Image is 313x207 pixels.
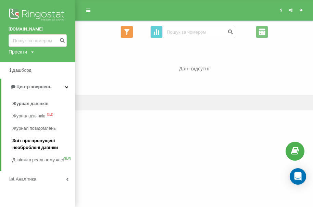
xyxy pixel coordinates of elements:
[12,100,49,107] span: Журнал дзвінків
[9,34,67,47] input: Пошук за номером
[12,154,75,166] a: Дзвінки в реальному часіNEW
[16,176,36,182] span: Аналiтика
[12,113,45,119] span: Журнал дзвінків
[12,125,56,132] span: Журнал повідомлень
[9,7,67,24] img: Ringostat logo
[12,157,64,163] span: Дзвінки в реальному часі
[12,135,75,154] a: Звіт про пропущені необроблені дзвінки
[80,43,308,94] div: Дані відсутні
[12,122,75,135] a: Журнал повідомлень
[12,110,75,122] a: Журнал дзвінківOLD
[9,26,67,33] a: [DOMAIN_NAME]
[12,137,72,151] span: Звіт про пропущені необроблені дзвінки
[9,48,27,55] div: Проекти
[12,97,75,110] a: Журнал дзвінків
[16,84,51,89] span: Центр звернень
[290,168,306,185] div: Open Intercom Messenger
[163,26,235,38] input: Пошук за номером
[12,68,32,73] span: Дашборд
[1,79,75,95] a: Центр звернень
